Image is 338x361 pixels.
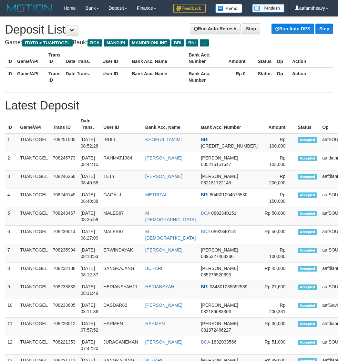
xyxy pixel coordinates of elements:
[63,67,100,86] th: Date Trans.
[201,174,238,179] span: [PERSON_NAME]
[201,321,238,326] span: [PERSON_NAME]
[17,226,50,244] td: TUANTOGEL
[50,189,78,207] td: 708246149
[101,189,143,207] td: GAGALJ
[260,244,295,263] td: Rp 100,000
[298,266,317,272] span: Accepted
[223,49,255,67] th: Amount
[129,67,186,86] th: Bank Acc. Name
[5,207,17,226] td: 5
[78,226,101,244] td: [DATE] 08:27:09
[186,49,223,67] th: Bank Acc. Number
[50,170,78,189] td: 708246268
[17,170,50,189] td: TUANTOGEL
[17,189,50,207] td: TUANTOGEL
[50,226,78,244] td: 708239014
[78,263,101,281] td: [DATE] 08:12:37
[101,318,143,336] td: HARMEN
[201,254,233,259] span: 0895327403286
[201,266,238,271] span: [PERSON_NAME]
[252,4,284,13] img: panduan.png
[101,152,143,170] td: RAHMAT1984
[201,284,208,289] span: BRI
[17,281,50,299] td: TUANTOGEL
[5,3,54,13] img: MOTION_logo.png
[5,244,17,263] td: 7
[15,49,46,67] th: Game/API
[5,39,333,46] h4: Game: Bank:
[290,67,333,86] th: Action
[274,49,290,67] th: Op
[298,174,317,180] span: Accepted
[5,281,17,299] td: 9
[101,263,143,281] td: BANGKAJANG
[78,152,101,170] td: [DATE] 08:44:15
[17,318,50,336] td: TUANTOGEL
[211,339,236,345] span: 1832033566
[5,336,17,355] td: 12
[210,284,248,289] span: 084801035592539
[50,299,78,318] td: 708233605
[260,263,295,281] td: Rp 45,000
[101,133,143,152] td: IRULL
[101,115,143,133] th: User ID
[5,299,17,318] td: 10
[17,336,50,355] td: TUANTOGEL
[5,263,17,281] td: 8
[101,281,143,299] td: HERIANSYAH11
[63,49,100,67] th: Date Trans.
[17,115,50,133] th: Game/API
[201,272,231,277] span: 085276520693
[145,192,168,197] a: METRIZAL
[17,299,50,318] td: TUANTOGEL
[260,336,295,355] td: Rp 51,000
[274,67,290,86] th: Op
[5,23,333,36] h1: Deposit List
[186,67,223,86] th: Bank Acc. Number
[22,39,73,46] span: ITOTO > TUANTOGEL
[260,115,295,133] th: Amount
[260,207,295,226] td: Rp 50,000
[201,327,231,333] span: 081372466227
[78,281,101,299] td: [DATE] 08:11:49
[201,155,238,160] span: [PERSON_NAME]
[5,226,17,244] td: 6
[145,137,182,142] a: KHOIRUL TAMIMI
[100,49,129,67] th: User ID
[201,309,231,314] span: 082186083303
[210,192,248,197] span: 804601004576530
[186,39,198,46] span: BNI
[15,67,46,86] th: Game/API
[78,244,101,263] td: [DATE] 08:18:53
[78,207,101,226] td: [DATE] 08:35:59
[50,244,78,263] td: 708235994
[87,39,102,46] span: BCA
[171,39,184,46] span: BRI
[5,133,17,152] td: 1
[5,99,333,112] h1: Latest Deposit
[200,39,209,46] span: ...
[145,303,182,308] a: [PERSON_NAME]
[101,336,143,355] td: JURAGANEMAN
[78,189,101,207] td: [DATE] 08:40:38
[201,143,258,149] span: [CREDIT_CARD_NUMBER]
[5,115,17,133] th: ID
[295,115,320,133] th: Status
[298,156,317,161] span: Accepted
[260,281,295,299] td: Rp 27,600
[78,170,101,189] td: [DATE] 08:40:58
[242,23,260,34] a: Stop
[78,318,101,336] td: [DATE] 07:57:52
[46,67,63,86] th: Trans ID
[17,152,50,170] td: TUANTOGEL
[50,152,78,170] td: 708245773
[50,133,78,152] td: 708251005
[173,4,206,13] img: Feedback.jpg
[255,67,274,86] th: Status
[190,23,241,34] a: Run Auto-Refresh
[143,115,199,133] th: Bank Acc. Name
[223,67,255,86] th: Rp 0
[145,339,182,345] a: [PERSON_NAME]
[5,318,17,336] td: 11
[255,49,274,67] th: Status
